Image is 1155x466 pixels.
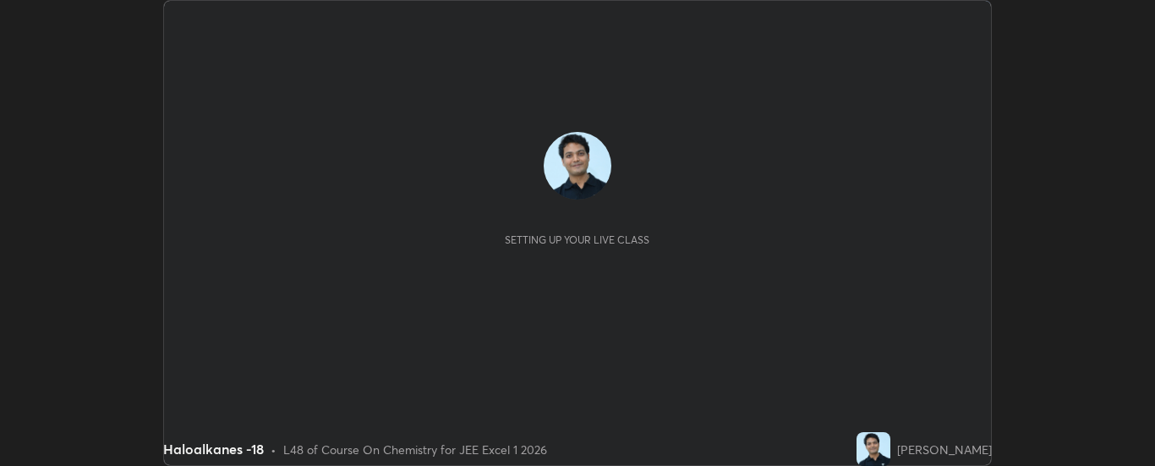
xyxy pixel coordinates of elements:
[857,432,890,466] img: a66c93c3f3b24783b2fbdc83a771ea14.jpg
[283,441,547,458] div: L48 of Course On Chemistry for JEE Excel 1 2026
[544,132,611,200] img: a66c93c3f3b24783b2fbdc83a771ea14.jpg
[897,441,992,458] div: [PERSON_NAME]
[505,233,649,246] div: Setting up your live class
[271,441,276,458] div: •
[163,439,264,459] div: Haloalkanes -18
